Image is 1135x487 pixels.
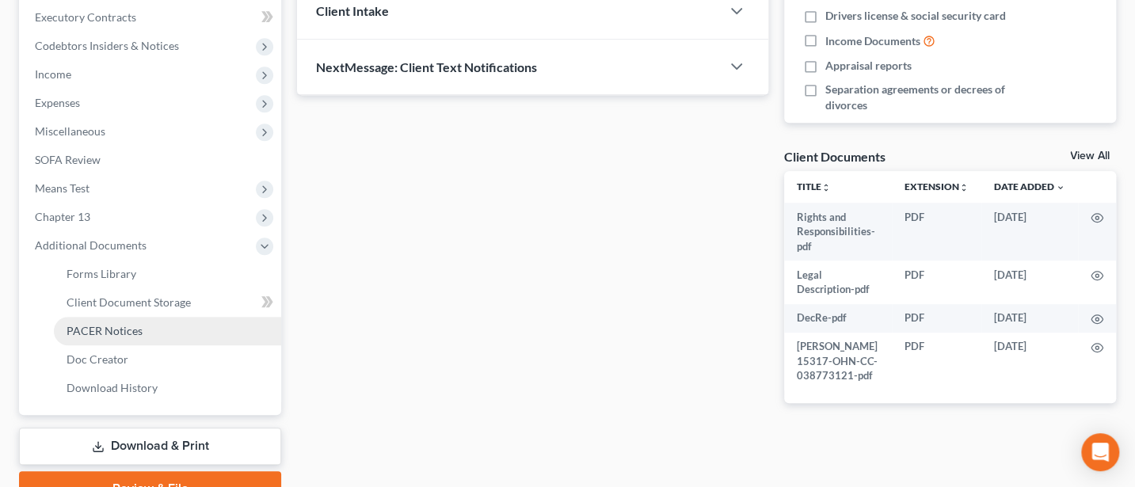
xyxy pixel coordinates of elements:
div: Client Documents [784,148,886,165]
td: [PERSON_NAME] 15317-OHN-CC-038773121-pdf [784,333,892,390]
a: Executory Contracts [22,3,281,32]
td: PDF [892,304,981,333]
td: [DATE] [981,203,1078,261]
span: Income Documents [825,33,920,49]
div: Open Intercom Messenger [1081,433,1119,471]
a: Extensionunfold_more [905,181,969,192]
span: Download History [67,381,158,394]
a: Download & Print [19,428,281,465]
td: Rights and Responsibilities-pdf [784,203,892,261]
span: Forms Library [67,267,136,280]
a: View All [1070,150,1110,162]
span: Appraisal reports [825,58,912,74]
a: Date Added expand_more [994,181,1065,192]
a: SOFA Review [22,146,281,174]
a: Forms Library [54,260,281,288]
span: PACER Notices [67,324,143,337]
span: Additional Documents [35,238,147,252]
a: Doc Creator [54,345,281,374]
span: Codebtors Insiders & Notices [35,39,179,52]
td: PDF [892,203,981,261]
span: Chapter 13 [35,210,90,223]
i: unfold_more [959,183,969,192]
span: Client Document Storage [67,295,191,309]
td: Legal Description-pdf [784,261,892,304]
a: Download History [54,374,281,402]
span: Means Test [35,181,90,195]
i: expand_more [1056,183,1065,192]
span: SOFA Review [35,153,101,166]
i: unfold_more [821,183,831,192]
a: Titleunfold_more [797,181,831,192]
span: Doc Creator [67,352,128,366]
td: [DATE] [981,333,1078,390]
span: Expenses [35,96,80,109]
span: Miscellaneous [35,124,105,138]
a: Client Document Storage [54,288,281,317]
td: PDF [892,261,981,304]
a: PACER Notices [54,317,281,345]
span: Separation agreements or decrees of divorces [825,82,1019,113]
span: NextMessage: Client Text Notifications [316,59,537,74]
span: Executory Contracts [35,10,136,24]
td: PDF [892,333,981,390]
td: [DATE] [981,261,1078,304]
span: Drivers license & social security card [825,8,1006,24]
span: Income [35,67,71,81]
td: DecRe-pdf [784,304,892,333]
td: [DATE] [981,304,1078,333]
span: Client Intake [316,3,389,18]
